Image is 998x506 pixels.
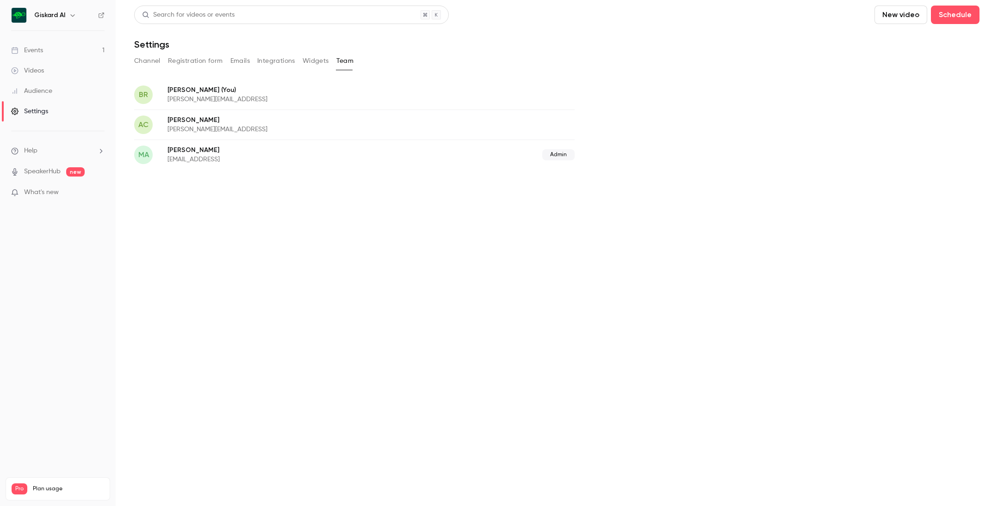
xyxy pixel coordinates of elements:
span: Help [24,146,37,156]
p: [PERSON_NAME] [167,85,421,95]
p: [PERSON_NAME] [167,116,421,125]
img: Giskard AI [12,8,26,23]
button: Integrations [257,54,295,68]
p: [PERSON_NAME][EMAIL_ADDRESS] [167,125,421,134]
button: Schedule [931,6,979,24]
button: New video [874,6,927,24]
span: (You) [219,85,236,95]
span: Pro [12,483,27,494]
span: Plan usage [33,485,104,493]
span: MA [138,149,149,160]
button: Channel [134,54,161,68]
div: Events [11,46,43,55]
div: Videos [11,66,44,75]
p: [PERSON_NAME] [167,146,381,155]
button: Widgets [303,54,329,68]
div: Settings [11,107,48,116]
p: [EMAIL_ADDRESS] [167,155,381,164]
span: new [66,167,85,177]
span: What's new [24,188,59,197]
li: help-dropdown-opener [11,146,105,156]
button: Team [336,54,354,68]
div: Search for videos or events [142,10,235,20]
div: Audience [11,86,52,96]
span: Admin [542,149,575,160]
span: BR [139,89,148,100]
a: SpeakerHub [24,167,61,177]
h6: Giskard AI [34,11,65,20]
button: Emails [230,54,250,68]
h1: Settings [134,39,169,50]
p: [PERSON_NAME][EMAIL_ADDRESS] [167,95,421,104]
button: Registration form [168,54,223,68]
span: AC [138,119,149,130]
